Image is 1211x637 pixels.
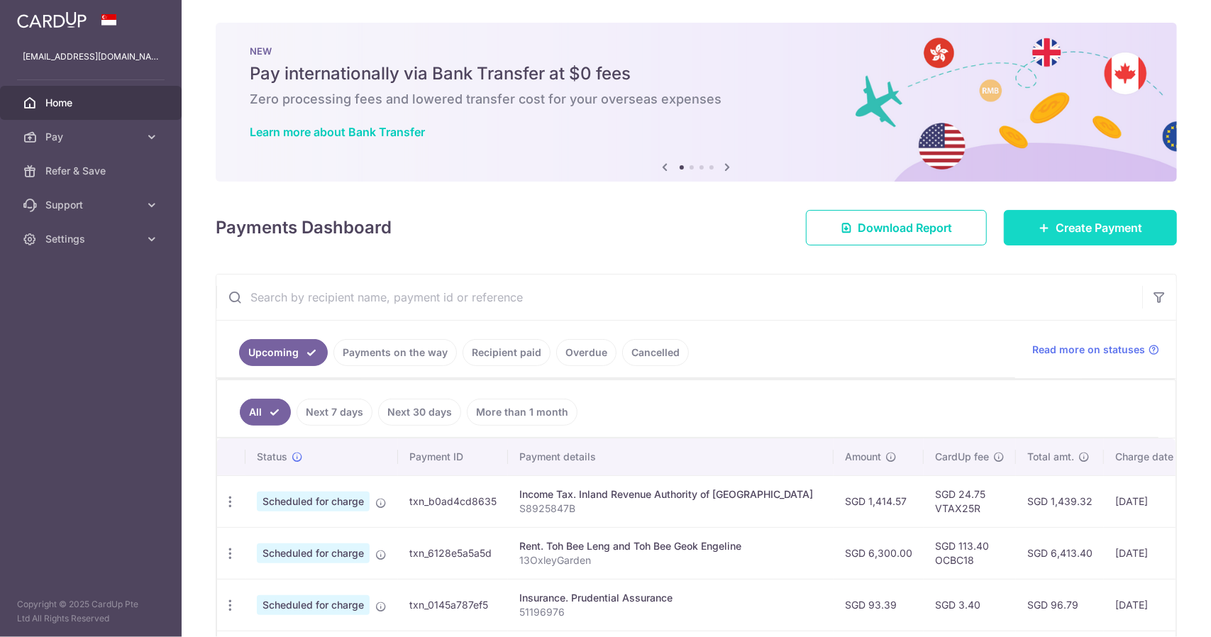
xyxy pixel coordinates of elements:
[398,579,508,631] td: txn_0145a787ef5
[398,475,508,527] td: txn_b0ad4cd8635
[216,275,1142,320] input: Search by recipient name, payment id or reference
[463,339,551,366] a: Recipient paid
[250,62,1143,85] h5: Pay internationally via Bank Transfer at $0 fees
[257,543,370,563] span: Scheduled for charge
[250,91,1143,108] h6: Zero processing fees and lowered transfer cost for your overseas expenses
[45,198,139,212] span: Support
[924,527,1016,579] td: SGD 113.40 OCBC18
[1027,450,1074,464] span: Total amt.
[924,475,1016,527] td: SGD 24.75 VTAX25R
[508,438,834,475] th: Payment details
[257,492,370,511] span: Scheduled for charge
[806,210,987,245] a: Download Report
[257,595,370,615] span: Scheduled for charge
[858,219,952,236] span: Download Report
[519,591,822,605] div: Insurance. Prudential Assurance
[519,605,822,619] p: 51196976
[398,438,508,475] th: Payment ID
[250,45,1143,57] p: NEW
[1115,450,1173,464] span: Charge date
[1016,475,1104,527] td: SGD 1,439.32
[45,96,139,110] span: Home
[17,11,87,28] img: CardUp
[556,339,616,366] a: Overdue
[1004,210,1177,245] a: Create Payment
[1032,343,1145,357] span: Read more on statuses
[378,399,461,426] a: Next 30 days
[1056,219,1142,236] span: Create Payment
[216,215,392,240] h4: Payments Dashboard
[519,487,822,502] div: Income Tax. Inland Revenue Authority of [GEOGRAPHIC_DATA]
[257,450,287,464] span: Status
[834,579,924,631] td: SGD 93.39
[1104,579,1200,631] td: [DATE]
[519,553,822,567] p: 13OxleyGarden
[45,130,139,144] span: Pay
[1016,579,1104,631] td: SGD 96.79
[216,23,1177,182] img: Bank transfer banner
[45,232,139,246] span: Settings
[845,450,881,464] span: Amount
[834,475,924,527] td: SGD 1,414.57
[23,50,159,64] p: [EMAIL_ADDRESS][DOMAIN_NAME]
[1016,527,1104,579] td: SGD 6,413.40
[333,339,457,366] a: Payments on the way
[45,164,139,178] span: Refer & Save
[1104,475,1200,527] td: [DATE]
[834,527,924,579] td: SGD 6,300.00
[250,125,425,139] a: Learn more about Bank Transfer
[297,399,372,426] a: Next 7 days
[398,527,508,579] td: txn_6128e5a5a5d
[924,579,1016,631] td: SGD 3.40
[519,502,822,516] p: S8925847B
[935,450,989,464] span: CardUp fee
[240,399,291,426] a: All
[519,539,822,553] div: Rent. Toh Bee Leng and Toh Bee Geok Engeline
[239,339,328,366] a: Upcoming
[622,339,689,366] a: Cancelled
[1032,343,1159,357] a: Read more on statuses
[1104,527,1200,579] td: [DATE]
[467,399,577,426] a: More than 1 month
